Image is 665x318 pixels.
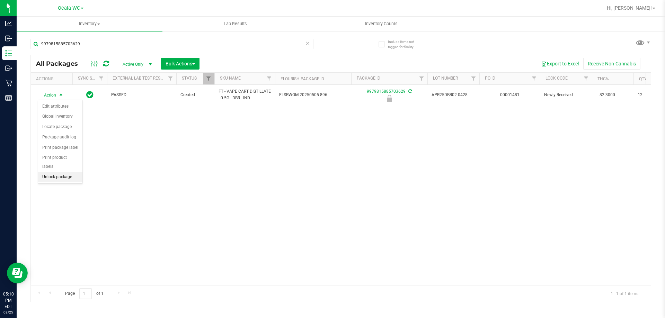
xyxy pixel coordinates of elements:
[529,73,540,84] a: Filter
[605,288,644,299] span: 1 - 1 of 1 items
[5,20,12,27] inline-svg: Analytics
[416,73,427,84] a: Filter
[38,153,82,172] li: Print product labels
[546,76,568,81] a: Lock Code
[432,92,475,98] span: APR25DBR02-0428
[7,263,28,283] iframe: Resource center
[279,92,347,98] span: FLSRWGM-20250505-896
[308,17,454,31] a: Inventory Counts
[214,21,256,27] span: Lab Results
[3,310,14,315] p: 08/25
[357,76,380,81] a: Package ID
[281,76,324,81] a: Flourish Package ID
[583,58,640,70] button: Receive Non-Cannabis
[468,73,479,84] a: Filter
[350,95,428,102] div: Newly Received
[161,58,199,70] button: Bulk Actions
[78,76,105,81] a: Sync Status
[5,50,12,57] inline-svg: Inventory
[38,132,82,143] li: Package audit log
[38,122,82,132] li: Locate package
[17,21,162,27] span: Inventory
[86,90,94,100] span: In Sync
[607,5,652,11] span: Hi, [PERSON_NAME]!
[57,90,65,100] span: select
[305,39,310,48] span: Clear
[111,92,172,98] span: PASSED
[639,76,647,81] a: Qty
[5,80,12,87] inline-svg: Retail
[38,143,82,153] li: Print package label
[544,92,588,98] span: Newly Received
[356,21,407,27] span: Inventory Counts
[500,92,520,97] a: 00001481
[36,76,70,81] div: Actions
[580,73,592,84] a: Filter
[38,172,82,182] li: Unlock package
[597,76,609,81] a: THC%
[162,17,308,31] a: Lab Results
[182,76,197,81] a: Status
[5,94,12,101] inline-svg: Reports
[638,92,664,98] span: 12
[3,291,14,310] p: 05:10 PM EDT
[264,73,275,84] a: Filter
[113,76,167,81] a: External Lab Test Result
[219,88,271,101] span: FT - VAPE CART DISTILLATE - 0.5G - DBR - IND
[220,76,241,81] a: SKU Name
[165,73,176,84] a: Filter
[166,61,195,66] span: Bulk Actions
[596,90,619,100] span: 82.3000
[38,101,82,112] li: Edit attributes
[38,111,82,122] li: Global inventory
[407,89,412,94] span: Sync from Compliance System
[367,89,406,94] a: 9979815885703629
[5,35,12,42] inline-svg: Inbound
[485,76,495,81] a: PO ID
[180,92,210,98] span: Created
[79,288,92,299] input: 1
[36,60,85,67] span: All Packages
[537,58,583,70] button: Export to Excel
[5,65,12,72] inline-svg: Outbound
[59,288,109,299] span: Page of 1
[96,73,107,84] a: Filter
[38,90,56,100] span: Action
[58,5,80,11] span: Ocala WC
[433,76,458,81] a: Lot Number
[388,39,423,49] span: Include items not tagged for facility
[203,73,214,84] a: Filter
[17,17,162,31] a: Inventory
[30,39,313,49] input: Search Package ID, Item Name, SKU, Lot or Part Number...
